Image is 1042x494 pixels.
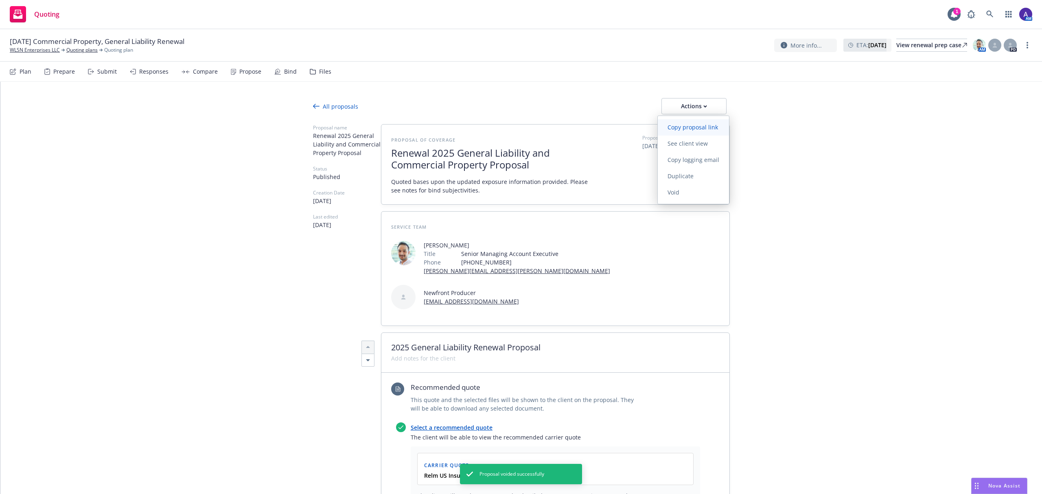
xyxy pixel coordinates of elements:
[972,478,982,494] div: Drag to move
[1019,8,1032,21] img: photo
[313,124,381,131] span: Proposal name
[953,8,961,15] div: 1
[391,241,416,265] img: employee photo
[391,137,455,143] span: Proposal of coverage
[20,68,31,75] div: Plan
[411,424,493,431] a: Select a recommended quote
[658,172,703,180] span: Duplicate
[313,131,381,157] span: Renewal 2025 General Liability and Commercial Property Proposal
[139,68,169,75] div: Responses
[34,11,59,17] span: Quoting
[661,98,727,114] button: Actions
[7,3,63,26] a: Quoting
[790,41,822,50] span: More info...
[642,142,720,150] span: [DATE]
[424,289,519,297] span: Newfront Producer
[391,147,591,171] span: Renewal 2025 General Liability and Commercial Property Proposal
[411,433,700,442] span: The client will be able to view the recommended carrier quote
[774,39,837,52] button: More info...
[424,267,610,275] a: [PERSON_NAME][EMAIL_ADDRESS][PERSON_NAME][DOMAIN_NAME]
[313,213,381,221] span: Last edited
[479,470,544,478] span: Proposal voided successfully
[424,241,610,249] span: [PERSON_NAME]
[658,123,728,131] span: Copy proposal link
[313,189,381,197] span: Creation Date
[53,68,75,75] div: Prepare
[963,6,979,22] a: Report a Bug
[10,46,60,54] a: WLSN Enterprises LLC
[424,472,504,479] strong: Relm US Insurance Solutions
[424,462,469,469] span: Carrier Quote
[642,134,698,142] span: Proposal expiration date
[391,177,591,195] span: Quoted bases upon the updated exposure information provided. Please see notes for bind subjectivi...
[461,249,610,258] span: Senior Managing Account Executive
[411,383,643,392] span: Recommended quote
[675,98,713,114] div: Actions
[391,343,720,352] span: 2025 General Liability Renewal Proposal
[856,41,887,49] span: ETA :
[658,156,729,164] span: Copy logging email
[104,46,133,54] span: Quoting plan
[97,68,117,75] div: Submit
[319,68,331,75] div: Files
[424,297,519,305] a: [EMAIL_ADDRESS][DOMAIN_NAME]
[424,249,436,258] span: Title
[1022,40,1032,50] a: more
[193,68,218,75] div: Compare
[971,478,1027,494] button: Nova Assist
[896,39,967,52] a: View renewal prep case
[982,6,998,22] a: Search
[284,68,297,75] div: Bind
[658,140,718,147] span: See client view
[66,46,98,54] a: Quoting plans
[313,102,358,111] div: All proposals
[896,39,967,51] div: View renewal prep case
[313,173,381,181] span: Published
[10,37,184,46] span: [DATE] Commercial Property, General Liability Renewal
[658,188,689,196] span: Void
[461,258,610,267] span: [PHONE_NUMBER]
[239,68,261,75] div: Propose
[313,165,381,173] span: Status
[1000,6,1017,22] a: Switch app
[313,197,381,205] span: [DATE]
[411,396,643,413] span: This quote and the selected files will be shown to the client on the proposal. They will be able ...
[313,221,381,229] span: [DATE]
[973,39,986,52] img: photo
[868,41,887,49] strong: [DATE]
[424,258,441,267] span: Phone
[391,224,427,230] span: Service Team
[988,482,1020,489] span: Nova Assist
